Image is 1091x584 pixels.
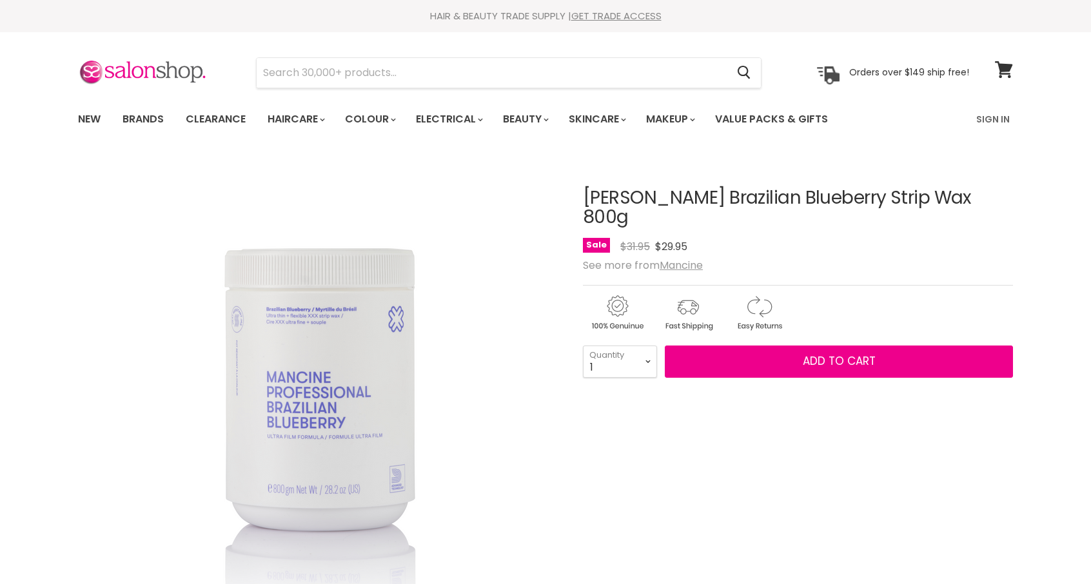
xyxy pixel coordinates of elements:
p: Orders over $149 ship free! [849,66,969,78]
a: New [68,106,110,133]
a: Value Packs & Gifts [705,106,838,133]
span: $29.95 [655,239,687,254]
input: Search [257,58,727,88]
a: Skincare [559,106,634,133]
a: Haircare [258,106,333,133]
span: See more from [583,258,703,273]
a: Mancine [660,258,703,273]
a: Sign In [968,106,1017,133]
nav: Main [62,101,1029,138]
a: Makeup [636,106,703,133]
ul: Main menu [68,101,903,138]
img: genuine.gif [583,293,651,333]
span: $31.95 [620,239,650,254]
a: Colour [335,106,404,133]
a: Brands [113,106,173,133]
form: Product [256,57,762,88]
div: HAIR & BEAUTY TRADE SUPPLY | [62,10,1029,23]
button: Add to cart [665,346,1013,378]
select: Quantity [583,346,657,378]
span: Sale [583,238,610,253]
img: returns.gif [725,293,793,333]
button: Search [727,58,761,88]
a: Clearance [176,106,255,133]
a: Beauty [493,106,556,133]
span: Add to cart [803,353,876,369]
a: GET TRADE ACCESS [571,9,662,23]
h1: [PERSON_NAME] Brazilian Blueberry Strip Wax 800g [583,188,1013,228]
a: Electrical [406,106,491,133]
img: shipping.gif [654,293,722,333]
